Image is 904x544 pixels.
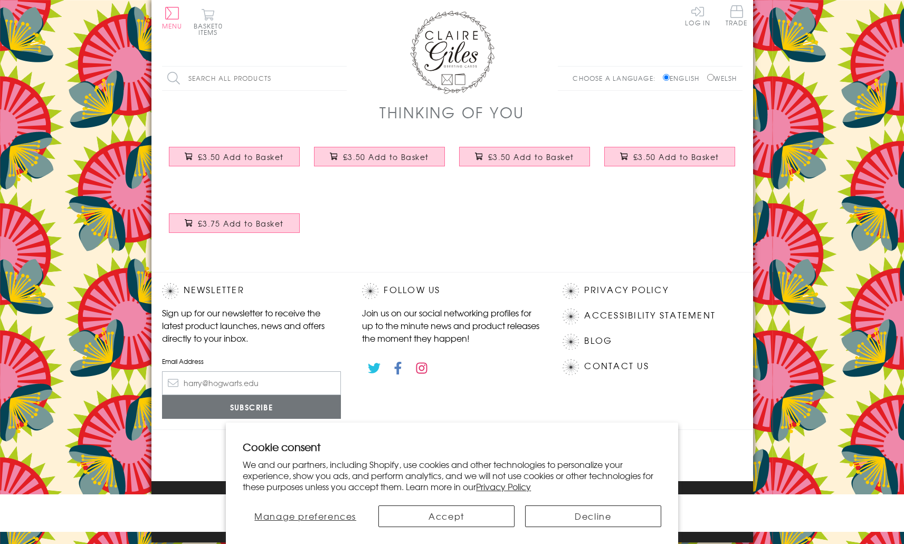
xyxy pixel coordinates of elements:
[162,357,341,366] label: Email Address
[410,11,494,94] img: Claire Giles Greetings Cards
[307,139,452,184] a: Sympathy, Sorry, Thinking of you Card, Fern Flowers, Thoughts & Prayers £3.50 Add to Basket
[459,147,590,166] button: £3.50 Add to Basket
[584,334,612,348] a: Blog
[162,371,341,395] input: harry@hogwarts.edu
[604,147,735,166] button: £3.50 Add to Basket
[162,205,307,251] a: General Card Card, Telephone, Just to Say, Embellished with a colourful tassel £3.75 Add to Basket
[198,21,223,37] span: 0 items
[584,308,716,323] a: Accessibility Statement
[726,5,748,28] a: Trade
[243,439,661,454] h2: Cookie consent
[362,283,541,299] h2: Follow Us
[314,147,445,166] button: £3.50 Add to Basket
[162,21,183,31] span: Menu
[162,67,347,90] input: Search all products
[452,139,597,184] a: Sympathy, Sorry, Thinking of you Card, Heart, fabric butterfly Embellished £3.50 Add to Basket
[162,283,341,299] h2: Newsletter
[663,73,705,83] label: English
[336,67,347,90] input: Search
[243,459,661,492] p: We and our partners, including Shopify, use cookies and other technologies to personalize your ex...
[162,7,183,29] button: Menu
[198,152,284,162] span: £3.50 Add to Basket
[573,73,661,83] p: Choose a language:
[584,283,668,297] a: Privacy Policy
[707,74,714,81] input: Welsh
[597,139,743,184] a: Sympathy, Sorry, Thinking of you Card, Flowers, Sorry £3.50 Add to Basket
[378,505,515,527] button: Accept
[633,152,719,162] span: £3.50 Add to Basket
[685,5,710,26] a: Log In
[169,213,300,233] button: £3.75 Add to Basket
[198,218,284,229] span: £3.75 Add to Basket
[663,74,670,81] input: English
[254,510,356,522] span: Manage preferences
[169,147,300,166] button: £3.50 Add to Basket
[584,359,649,373] a: Contact Us
[162,306,341,344] p: Sign up for our newsletter to receive the latest product launches, news and offers directly to yo...
[162,139,307,184] a: Sympathy, Sorry, Thinking of you Card, Blue Star, Embellished with a padded star £3.50 Add to Basket
[726,5,748,26] span: Trade
[243,505,368,527] button: Manage preferences
[476,480,531,493] a: Privacy Policy
[362,306,541,344] p: Join us on our social networking profiles for up to the minute news and product releases the mome...
[194,8,223,35] button: Basket0 items
[707,73,737,83] label: Welsh
[343,152,429,162] span: £3.50 Add to Basket
[488,152,574,162] span: £3.50 Add to Basket
[379,101,525,123] h1: Thinking of You
[162,395,341,419] input: Subscribe
[525,505,661,527] button: Decline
